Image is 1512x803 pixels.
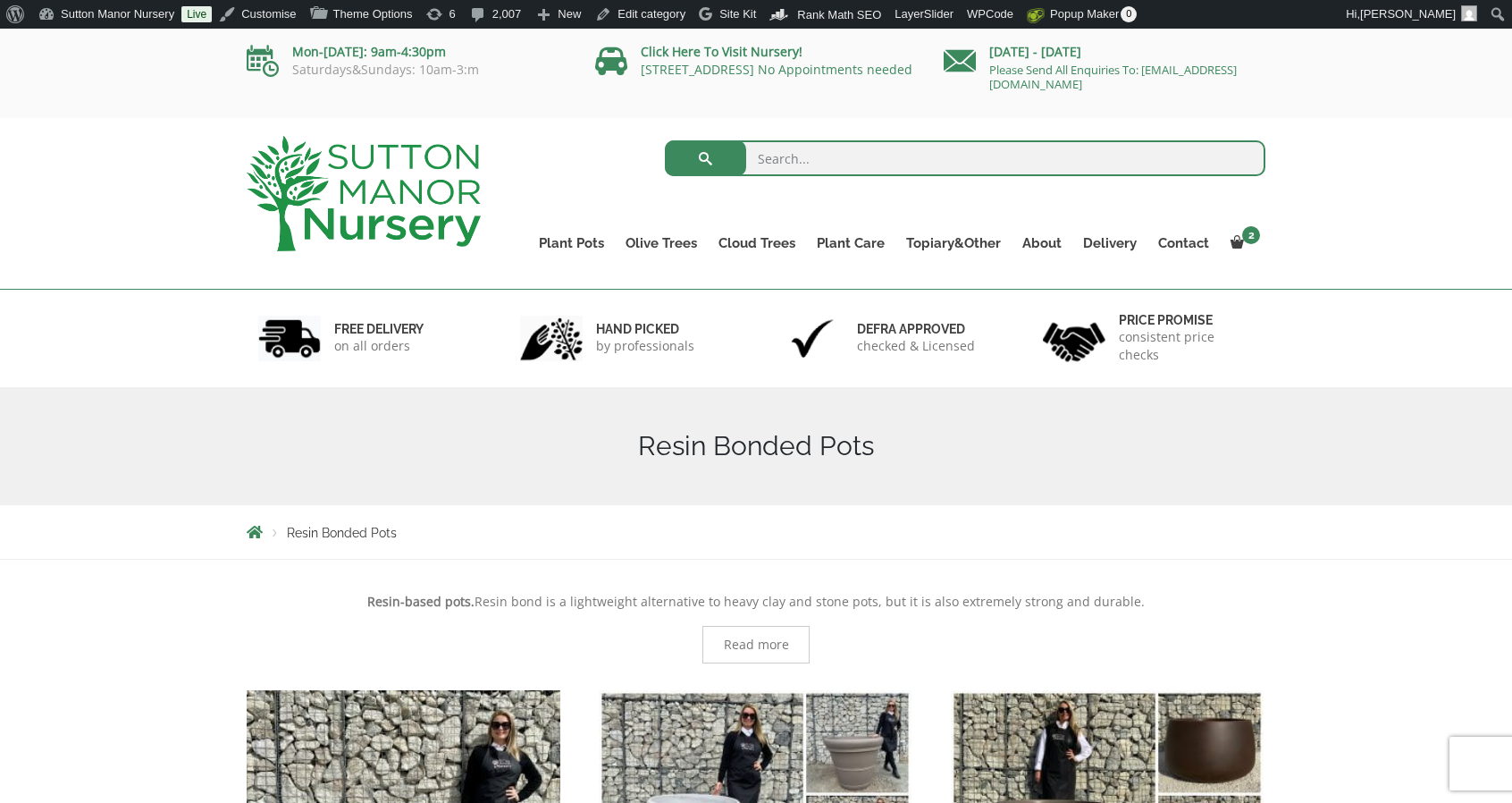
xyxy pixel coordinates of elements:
span: 2 [1242,226,1260,244]
p: checked & Licensed [857,337,975,355]
h6: FREE DELIVERY [334,321,424,337]
p: Resin bond is a lightweight alternative to heavy clay and stone pots, but it is also extremely st... [247,591,1265,613]
span: Rank Math SEO [797,8,881,21]
strong: Resin-based pots. [367,593,475,610]
a: About [1012,231,1072,256]
a: Contact [1147,231,1220,256]
a: Plant Care [806,231,895,256]
input: Search... [665,140,1266,176]
img: 3.jpg [781,316,844,361]
p: by professionals [596,337,694,355]
nav: Breadcrumbs [247,525,1265,539]
img: 1.jpg [258,316,321,361]
a: Cloud Trees [708,231,806,256]
span: 0 [1121,6,1137,22]
p: [DATE] - [DATE] [944,41,1265,63]
a: 2 [1220,231,1265,256]
p: Saturdays&Sundays: 10am-3:m [247,63,568,77]
a: Click Here To Visit Nursery! [641,43,802,60]
span: Read more [724,638,789,651]
a: Please Send All Enquiries To: [EMAIL_ADDRESS][DOMAIN_NAME] [989,62,1237,92]
h6: Defra approved [857,321,975,337]
a: Plant Pots [528,231,615,256]
h6: Price promise [1119,312,1255,328]
p: on all orders [334,337,424,355]
a: Delivery [1072,231,1147,256]
h6: hand picked [596,321,694,337]
p: Mon-[DATE]: 9am-4:30pm [247,41,568,63]
span: Resin Bonded Pots [287,526,397,540]
a: [STREET_ADDRESS] No Appointments needed [641,61,912,78]
img: 2.jpg [520,316,583,361]
h1: Resin Bonded Pots [247,430,1265,462]
span: Site Kit [719,7,756,21]
img: 4.jpg [1043,311,1105,366]
a: Topiary&Other [895,231,1012,256]
a: Olive Trees [615,231,708,256]
a: Live [181,6,212,22]
span: [PERSON_NAME] [1360,7,1456,21]
img: logo [247,136,481,251]
p: consistent price checks [1119,328,1255,364]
